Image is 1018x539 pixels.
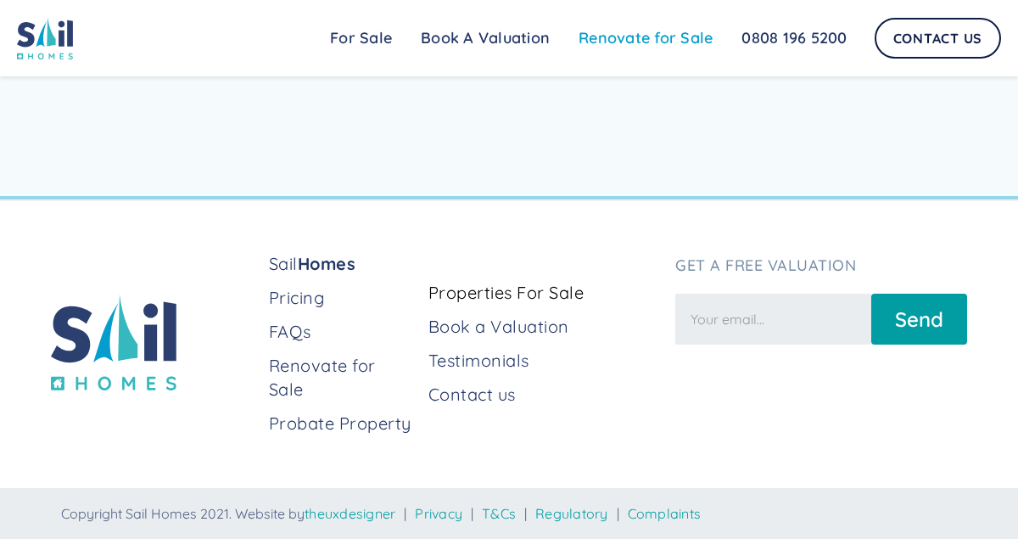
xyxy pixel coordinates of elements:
a: Contact us [428,383,662,407]
img: sail home logo colored [51,295,176,390]
a: Complaints [628,505,702,522]
a: Renovate for Sale [564,21,727,55]
h3: Get a free valuation [675,256,967,275]
a: Book A Valuation [406,21,564,55]
img: sail home logo colored [17,17,73,59]
a: Renovate for Sale [269,354,415,401]
a: 0808 196 5200 [727,21,861,55]
div: Copyright Sail Homes 2021. Website by | | | | [61,505,957,522]
a: Testimonials [428,349,662,373]
input: Your email... [675,294,871,345]
a: T&Cs [482,505,516,522]
input: Send [871,294,967,345]
a: For Sale [316,21,406,55]
a: SailHomes [269,252,415,276]
a: FAQs [269,320,415,344]
a: Probate Property [269,412,415,435]
a: Contact Us [875,18,1002,59]
a: Properties For Sale [428,281,662,305]
strong: Homes [298,253,356,274]
a: theuxdesigner [305,505,395,522]
a: Privacy [415,505,462,522]
a: Book a Valuation [428,315,662,339]
a: Regulatory [535,505,608,522]
a: Pricing [269,286,415,310]
form: Newsletter Form [675,285,967,345]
